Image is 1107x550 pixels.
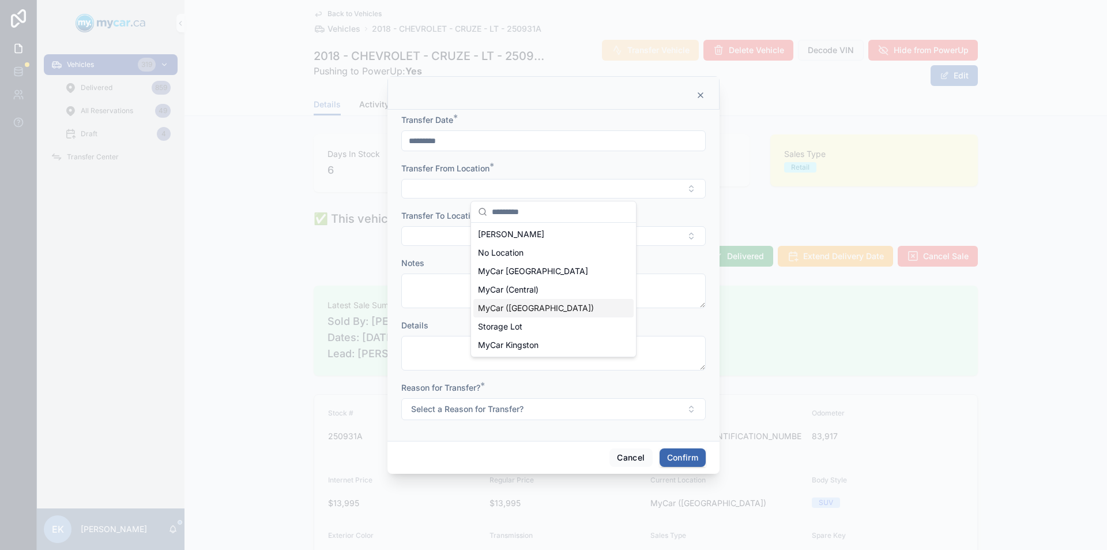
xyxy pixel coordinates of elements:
span: MyCar ([GEOGRAPHIC_DATA]) [478,302,594,314]
span: Transfer To Location [401,211,480,220]
div: Suggestions [471,223,636,357]
span: MyCar Kingston [478,339,539,351]
span: Storage Lot [478,321,522,332]
button: Select Button [401,179,706,199]
button: Cancel [609,448,652,467]
button: Select Button [401,226,706,246]
span: Select a Reason for Transfer? [411,403,524,415]
button: Select Button [401,398,706,420]
button: Confirm [660,448,706,467]
span: Transfer From Location [401,163,490,173]
span: Notes [401,258,424,268]
span: MyCar [GEOGRAPHIC_DATA] [478,265,588,277]
span: MyCar (Central) [478,284,539,295]
span: No Location [478,247,524,259]
span: Transfer Date [401,115,453,125]
span: Reason for Transfer? [401,383,480,392]
span: [PERSON_NAME] [478,229,544,240]
span: Details [401,320,428,330]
